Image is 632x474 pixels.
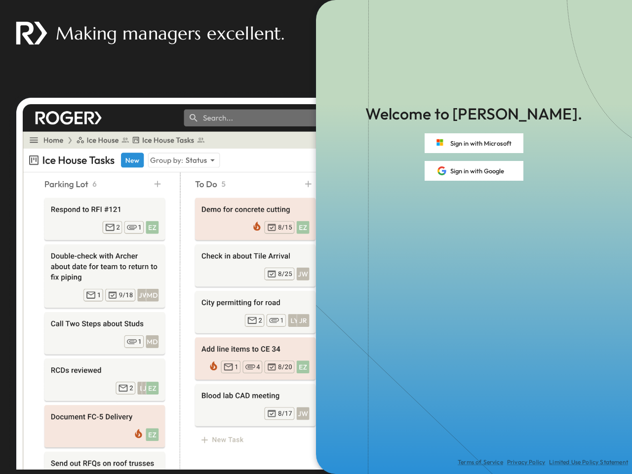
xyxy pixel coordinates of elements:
[549,458,628,466] a: Limited Use Policy Statement
[425,161,523,181] button: Sign in with Google
[458,458,503,466] a: Terms of Service
[425,133,523,153] button: Sign in with Microsoft
[56,21,284,46] p: Making managers excellent.
[365,103,582,125] p: Welcome to [PERSON_NAME].
[507,458,545,466] a: Privacy Policy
